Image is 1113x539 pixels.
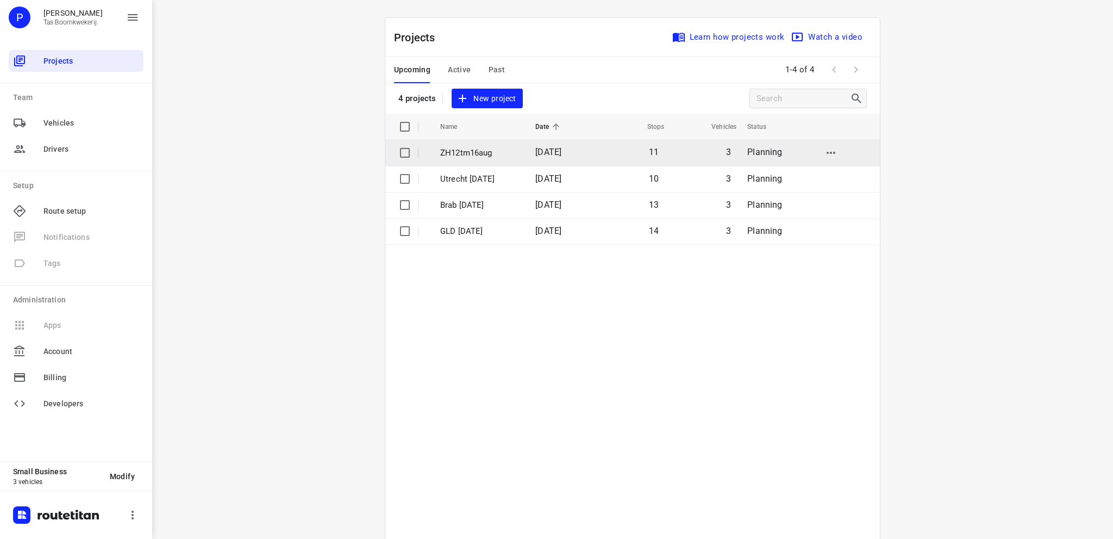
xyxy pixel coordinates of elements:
button: New project [452,89,522,109]
span: Planning [747,147,782,157]
span: Status [747,120,780,133]
div: Search [850,92,866,105]
span: Planning [747,200,782,210]
span: 3 [726,226,731,236]
input: Search projects [756,90,850,107]
span: New project [458,92,516,106]
span: Projects [43,55,139,67]
span: [DATE] [535,200,561,210]
div: Projects [9,50,143,72]
p: Small Business [13,467,101,476]
span: Next Page [845,59,867,80]
span: 3 [726,200,731,210]
p: Administration [13,294,143,306]
p: Setup [13,180,143,191]
span: Past [489,63,505,77]
span: 11 [649,147,659,157]
button: Modify [101,467,143,486]
span: 1-4 of 4 [781,58,819,82]
p: Projects [394,29,444,46]
span: Active [448,63,471,77]
span: Modify [110,472,135,481]
span: Date [535,120,563,133]
span: [DATE] [535,174,561,184]
span: Planning [747,226,782,236]
p: ZH12tm16aug [440,147,519,159]
span: Available only on our Business plan [9,250,143,276]
div: Account [9,340,143,362]
div: Vehicles [9,112,143,134]
span: Previous Page [823,59,845,80]
p: Peter Tas [43,9,103,17]
div: Drivers [9,138,143,160]
span: Upcoming [394,63,430,77]
span: 3 [726,174,731,184]
span: Available only on our Business plan [9,312,143,338]
span: 13 [649,200,659,210]
span: 3 [726,147,731,157]
span: 10 [649,174,659,184]
span: Route setup [43,206,139,217]
span: Available only on our Business plan [9,224,143,250]
p: GLD [DATE] [440,225,519,238]
span: Planning [747,174,782,184]
p: Brab [DATE] [440,199,519,212]
span: Vehicles [43,117,139,129]
div: Developers [9,393,143,414]
p: Team [13,92,143,103]
span: Stops [633,120,665,133]
span: Name [440,120,472,133]
p: 3 vehicles [13,478,101,486]
span: 14 [649,226,659,236]
p: Tas Boomkwekerij [43,18,103,26]
span: Vehicles [697,120,736,133]
p: 4 projects [398,94,436,103]
span: Drivers [43,144,139,155]
p: Utrecht [DATE] [440,173,519,185]
div: P [9,7,30,28]
span: Developers [43,398,139,410]
span: [DATE] [535,147,561,157]
span: [DATE] [535,226,561,236]
div: Billing [9,367,143,388]
div: Route setup [9,200,143,222]
span: Billing [43,372,139,383]
span: Account [43,346,139,357]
